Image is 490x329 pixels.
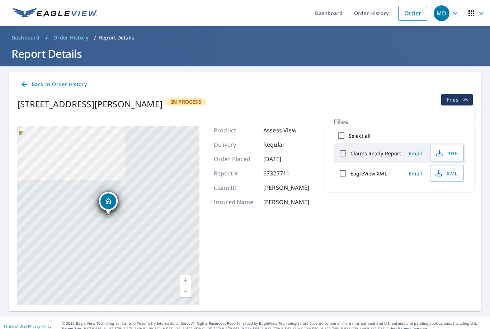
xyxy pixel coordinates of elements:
[263,155,306,163] p: [DATE]
[263,183,309,192] p: [PERSON_NAME]
[9,32,43,43] a: Dashboard
[4,324,26,329] a: Terms of Use
[214,126,257,135] p: Product
[17,78,90,91] a: Back to Order History
[11,34,40,41] span: Dashboard
[447,95,470,104] span: Files
[430,145,464,161] button: PDF
[4,324,51,328] p: |
[28,324,51,329] a: Privacy Policy
[434,5,449,21] div: MD
[17,98,162,111] div: [STREET_ADDRESS][PERSON_NAME]
[407,170,424,177] span: Email
[214,183,257,192] p: Claim ID
[407,150,424,157] span: Email
[263,126,306,135] p: Assess View
[435,149,458,158] span: PDF
[180,275,191,286] a: Niveau actuel 17, Effectuer un zoom avant
[263,169,306,178] p: 67327711
[214,140,257,149] p: Delivery
[99,34,134,41] p: Report Details
[214,169,257,178] p: Report #
[20,80,87,89] span: Back to Order History
[430,165,464,182] button: XML
[94,33,96,42] li: /
[51,32,91,43] a: Order History
[404,148,427,159] button: Email
[435,169,458,178] span: XML
[350,170,387,177] label: EagleView XML
[214,155,257,163] p: Order Placed
[13,8,98,19] img: EV Logo
[263,198,309,206] p: [PERSON_NAME]
[350,150,401,157] label: Claims Ready Report
[53,34,88,41] span: Order History
[334,116,466,128] p: Files
[99,192,118,214] div: Dropped pin, building 1, Residential property, 53 Du Ruisseau SAINT-ÉTIENNE-DE-BOLTON, QC J0E2E0
[263,140,306,149] p: Regular
[9,46,481,61] h1: Report Details
[349,132,371,139] label: Select all
[167,98,206,105] span: In Process
[180,286,191,297] a: Niveau actuel 17, Effectuer un zoom arrière
[398,6,427,21] a: Order
[9,32,481,43] nav: breadcrumb
[214,198,257,206] p: Insured Name
[46,33,48,42] li: /
[441,94,473,105] button: filesDropdownBtn-67327711
[404,168,427,179] button: Email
